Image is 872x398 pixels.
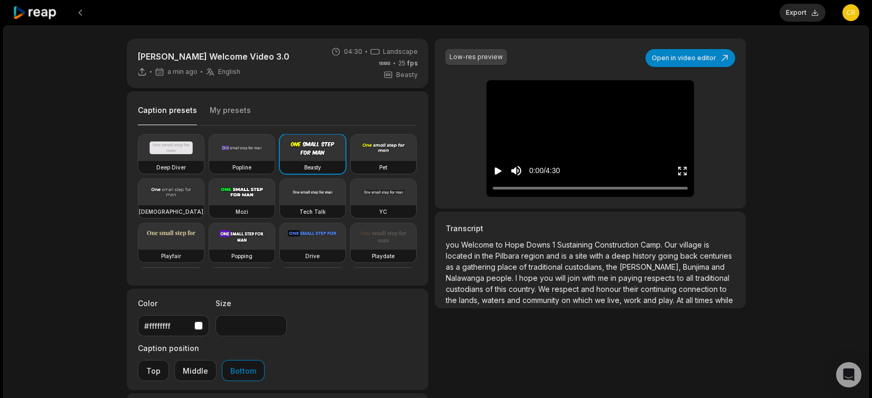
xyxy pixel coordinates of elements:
span: and [581,285,596,293]
button: Middle [174,360,217,381]
span: custodians, [565,262,606,271]
button: Export [780,4,826,22]
span: site [575,251,589,260]
div: 0:00 / 4:30 [529,165,560,176]
span: 25 [398,59,418,68]
span: I [515,273,519,282]
span: to [720,285,727,293]
div: Open Intercom Messenger [836,362,861,387]
span: which [573,296,595,305]
span: with [589,251,605,260]
span: going [658,251,680,260]
h3: Pet [379,163,387,172]
span: gathering [462,262,498,271]
span: deep [612,251,633,260]
span: of [485,285,495,293]
button: Caption presets [138,105,197,126]
span: 1 [552,240,557,249]
span: located [446,251,474,260]
span: hope [519,273,540,282]
span: people. [486,273,515,282]
span: We [538,285,552,293]
span: all [686,273,696,282]
h3: Transcript [446,223,734,234]
span: English [218,68,240,76]
label: Color [138,298,209,309]
span: fps [407,59,418,67]
h3: Mozi [236,207,248,216]
span: you [446,240,461,249]
span: region [521,251,546,260]
span: Construction [595,240,641,249]
span: while [715,296,733,305]
span: respect [552,285,581,293]
span: continuing [641,285,679,293]
span: work [624,296,643,305]
span: 04:30 [344,47,362,56]
span: Camp. [641,240,664,249]
h3: [DEMOGRAPHIC_DATA] [139,207,203,216]
span: in [611,273,618,282]
span: respects [644,273,677,282]
span: a [456,262,462,271]
span: their [623,285,641,293]
span: Nalawanga [446,273,486,282]
button: Top [138,360,169,381]
span: and [546,251,561,260]
span: the [482,251,495,260]
span: join [568,273,582,282]
span: community [522,296,561,305]
span: times [695,296,715,305]
h3: YC [379,207,387,216]
button: Play video [493,161,503,181]
span: Bunjima [683,262,711,271]
h3: Playdate [372,252,395,260]
span: Sustaining [557,240,595,249]
span: lands, [459,296,482,305]
span: traditional [529,262,565,271]
span: place [498,262,519,271]
button: Enter Fullscreen [677,161,688,181]
span: history [633,251,658,260]
span: on [561,296,573,305]
span: me [598,273,611,282]
span: traditional [696,273,729,282]
span: village [679,240,704,249]
label: Size [215,298,287,309]
span: Downs [527,240,552,249]
span: country. [509,285,538,293]
span: in [474,251,482,260]
span: to [496,240,505,249]
span: Hope [505,240,527,249]
span: centuries [700,251,732,260]
div: #ffffffff [144,320,190,331]
h3: Playfair [161,252,181,260]
span: Beasty [396,70,418,80]
span: [PERSON_NAME], [620,262,683,271]
span: as [446,262,456,271]
h3: Deep Diver [156,163,186,172]
span: the [606,262,620,271]
span: to [677,273,686,282]
span: and [711,262,725,271]
span: live, [607,296,624,305]
span: is [561,251,569,260]
span: and [507,296,522,305]
span: a [569,251,575,260]
span: the [446,296,459,305]
span: back [680,251,700,260]
label: Caption position [138,343,265,354]
span: and [643,296,659,305]
span: Landscape [383,47,418,56]
span: custodians [446,285,485,293]
span: we [595,296,607,305]
span: Pilbara [495,251,521,260]
span: will [555,273,568,282]
div: Low-res preview [449,52,503,62]
span: of [519,262,529,271]
button: #ffffffff [138,315,209,336]
h3: Popline [232,163,251,172]
button: Open in video editor [645,49,735,67]
h3: Tech Talk [299,207,326,216]
button: Bottom [222,360,265,381]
